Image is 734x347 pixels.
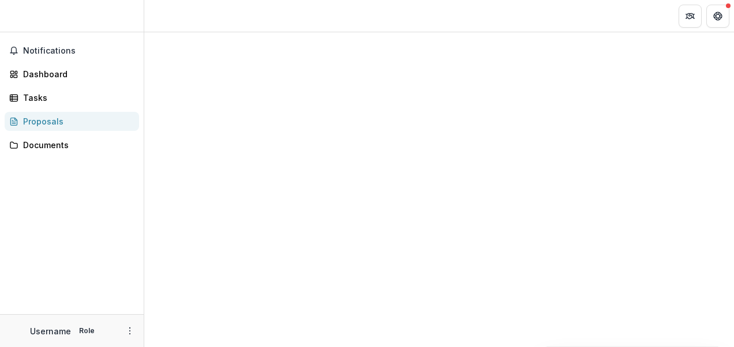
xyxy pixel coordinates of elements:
[5,65,139,84] a: Dashboard
[76,326,98,336] p: Role
[679,5,702,28] button: Partners
[23,115,130,127] div: Proposals
[23,139,130,151] div: Documents
[23,46,134,56] span: Notifications
[23,92,130,104] div: Tasks
[5,135,139,154] a: Documents
[30,325,71,337] p: Username
[5,112,139,131] a: Proposals
[706,5,729,28] button: Get Help
[23,68,130,80] div: Dashboard
[5,88,139,107] a: Tasks
[5,42,139,60] button: Notifications
[123,324,137,338] button: More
